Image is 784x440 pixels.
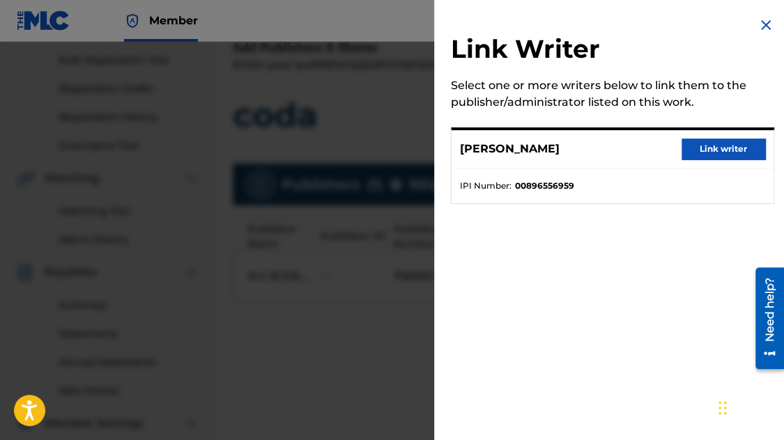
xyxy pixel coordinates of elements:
div: Chat-widget [714,373,784,440]
img: Top Rightsholder [124,13,141,29]
div: Select one or more writers below to link them to the publisher/administrator listed on this work. [451,77,774,111]
img: MLC Logo [17,10,70,31]
span: Member [149,13,198,29]
iframe: Resource Center [745,262,784,374]
h2: Link Writer [451,33,774,69]
iframe: Chat Widget [714,373,784,440]
div: Træk [718,387,727,429]
strong: 00896556959 [515,180,574,192]
span: IPI Number : [460,180,512,192]
button: Link writer [682,139,765,159]
p: [PERSON_NAME] [460,141,560,157]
